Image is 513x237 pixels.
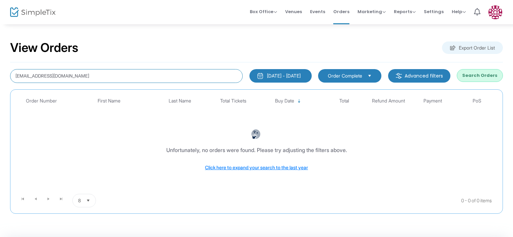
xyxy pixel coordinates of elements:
button: Search Orders [457,69,503,82]
span: Last Name [169,98,191,104]
th: Refund Amount [366,93,411,109]
span: 8 [78,197,81,204]
div: Unfortunately, no orders were found. Please try adjusting the filters above. [166,146,347,154]
span: Events [310,3,325,20]
kendo-pager-info: 0 - 0 of 0 items [163,194,492,207]
div: [DATE] - [DATE] [267,72,301,79]
span: Sortable [297,98,302,104]
button: Select [365,72,374,80]
span: Help [452,8,466,15]
span: Box Office [250,8,277,15]
th: Total [322,93,366,109]
th: Total Tickets [211,93,255,109]
span: PoS [473,98,481,104]
h2: View Orders [10,40,78,55]
span: Order Number [26,98,57,104]
span: Buy Date [275,98,294,104]
span: Venues [285,3,302,20]
span: First Name [98,98,121,104]
span: Order Complete [328,72,362,79]
span: Payment [423,98,442,104]
button: [DATE] - [DATE] [249,69,312,83]
img: monthly [257,72,264,79]
button: Select [83,194,93,207]
span: Marketing [357,8,386,15]
img: filter [396,72,402,79]
input: Search by name, email, phone, order number, ip address, or last 4 digits of card [10,69,243,83]
span: Settings [424,3,444,20]
span: Reports [394,8,416,15]
span: Click here to expand your search to the last year [205,165,308,170]
img: face-thinking.png [251,129,261,139]
m-button: Advanced filters [388,69,450,83]
span: Orders [333,3,349,20]
div: Data table [14,93,499,191]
